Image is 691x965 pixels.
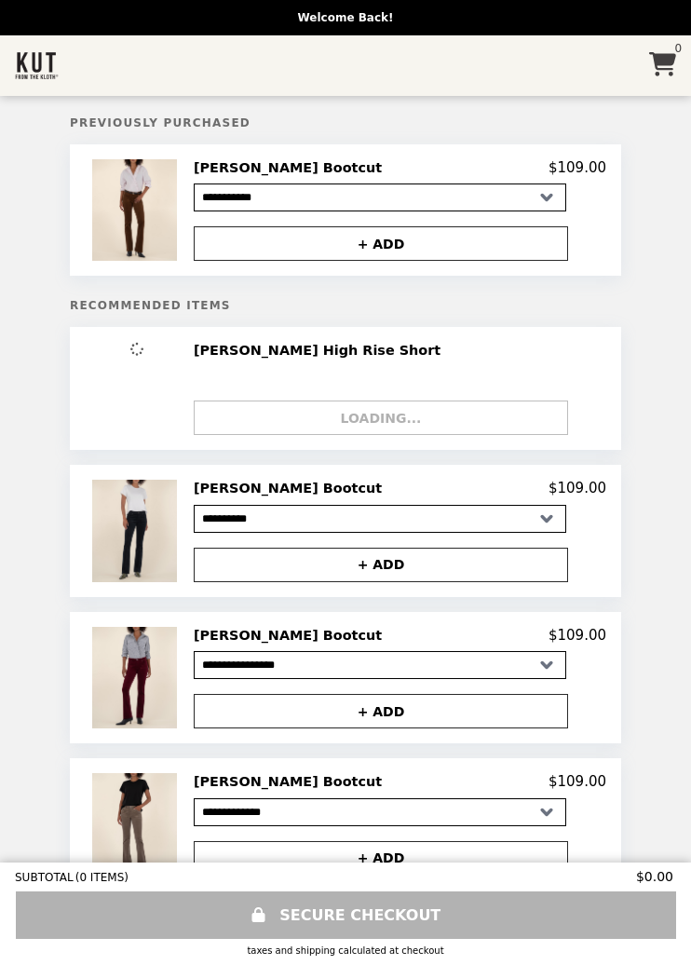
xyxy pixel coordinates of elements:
[15,47,59,85] img: Brand Logo
[194,627,389,644] h2: [PERSON_NAME] Bootcut
[75,871,129,884] span: ( 0 ITEMS )
[549,159,606,176] p: $109.00
[92,480,182,581] img: Natalie Corduroy Bootcut
[15,945,676,956] div: Taxes and Shipping calculated at checkout
[194,226,568,261] button: + ADD
[70,299,621,312] h5: Recommended Items
[194,694,568,728] button: + ADD
[194,342,448,359] h2: [PERSON_NAME] High Rise Short
[549,480,606,496] p: $109.00
[92,159,182,261] img: Natalie Corduroy Bootcut
[636,869,676,884] span: $0.00
[194,505,566,533] select: Select a product variant
[549,773,606,790] p: $109.00
[194,798,566,826] select: Select a product variant
[194,773,389,790] h2: [PERSON_NAME] Bootcut
[549,627,606,644] p: $109.00
[194,183,566,211] select: Select a product variant
[297,11,393,24] p: Welcome Back!
[194,841,568,876] button: + ADD
[15,871,75,884] span: SUBTOTAL
[194,159,389,176] h2: [PERSON_NAME] Bootcut
[70,116,621,129] h5: Previously Purchased
[194,480,389,496] h2: [PERSON_NAME] Bootcut
[194,548,568,582] button: + ADD
[674,43,682,54] span: 0
[92,627,182,728] img: Natalie Corduroy Bootcut
[92,773,182,875] img: Natalie Corduroy Bootcut
[194,651,566,679] select: Select a product variant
